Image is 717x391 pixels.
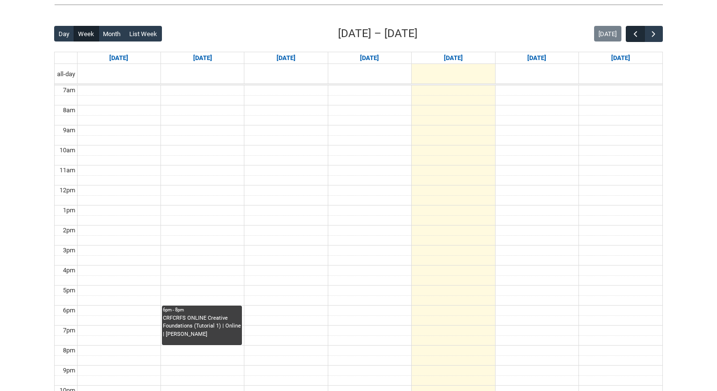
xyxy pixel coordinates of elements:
div: 8am [61,105,77,115]
button: [DATE] [594,26,621,41]
span: all-day [55,69,77,79]
button: Day [54,26,74,41]
div: 7am [61,85,77,95]
div: 8pm [61,346,77,355]
div: 6pm [61,306,77,315]
a: Go to October 11, 2025 [609,52,632,64]
div: 10am [58,145,77,155]
h2: [DATE] – [DATE] [338,25,418,42]
a: Go to October 8, 2025 [358,52,381,64]
a: Go to October 5, 2025 [107,52,130,64]
div: 9am [61,125,77,135]
div: 2pm [61,226,77,235]
div: 12pm [58,185,77,195]
a: Go to October 6, 2025 [191,52,214,64]
button: Week [74,26,99,41]
button: List Week [125,26,162,41]
button: Previous Week [626,26,644,42]
a: Go to October 10, 2025 [525,52,548,64]
div: 4pm [61,266,77,275]
div: 6pm - 8pm [163,307,241,313]
div: 5pm [61,286,77,295]
div: 1pm [61,206,77,215]
div: 9pm [61,366,77,375]
div: CRFCRFS ONLINE Creative Foundations (Tutorial 1) | Online | [PERSON_NAME] [163,314,241,339]
button: Next Week [644,26,663,42]
a: Go to October 9, 2025 [442,52,465,64]
a: Go to October 7, 2025 [275,52,298,64]
div: 3pm [61,246,77,255]
div: 7pm [61,326,77,335]
div: 11am [58,165,77,175]
button: Month [99,26,125,41]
